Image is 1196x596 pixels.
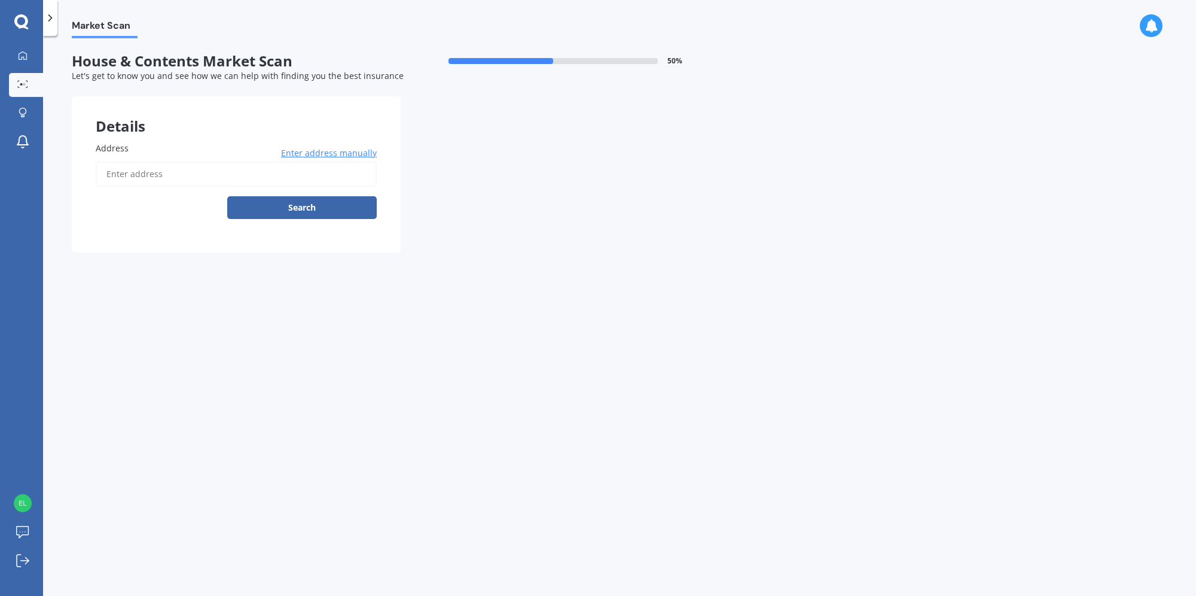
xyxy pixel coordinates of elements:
[72,53,401,70] span: House & Contents Market Scan
[14,494,32,512] img: bbcfaccd951768a820e4b18821cd05a3
[72,96,401,132] div: Details
[72,70,404,81] span: Let's get to know you and see how we can help with finding you the best insurance
[227,196,377,219] button: Search
[96,142,129,154] span: Address
[96,162,377,187] input: Enter address
[281,147,377,159] span: Enter address manually
[72,20,138,36] span: Market Scan
[667,57,682,65] span: 50 %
